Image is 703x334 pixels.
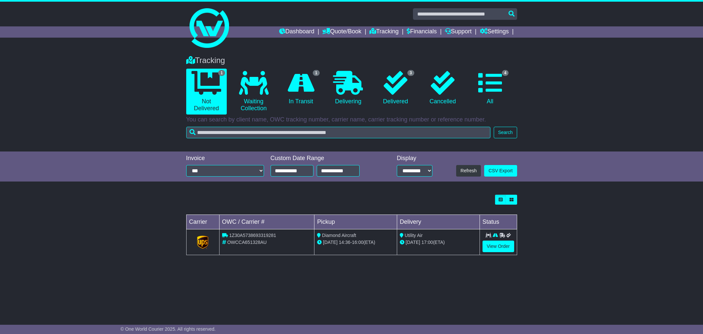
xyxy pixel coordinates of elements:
a: 3 Delivered [375,69,416,108]
a: Financials [407,26,437,38]
a: 1 In Transit [280,69,321,108]
button: Refresh [456,165,481,177]
span: 1 [313,70,320,76]
span: 4 [502,70,509,76]
div: Tracking [183,56,520,65]
span: Utility Air [405,233,423,238]
a: Delivering [328,69,368,108]
div: Custom Date Range [271,155,376,162]
span: Diamond Aircraft [322,233,356,238]
a: Waiting Collection [233,69,274,115]
td: Pickup [314,215,397,229]
td: OWC / Carrier # [219,215,314,229]
span: 3 [407,70,414,76]
button: Search [494,127,517,138]
span: 16:00 [352,240,364,245]
a: Dashboard [279,26,314,38]
a: Quote/Book [322,26,361,38]
a: Support [445,26,472,38]
span: 1 [218,70,225,76]
a: Cancelled [423,69,463,108]
p: You can search by client name, OWC tracking number, carrier name, carrier tracking number or refe... [186,116,517,123]
img: GetCarrierServiceLogo [197,236,208,249]
td: Carrier [186,215,219,229]
div: (ETA) [400,239,477,246]
td: Delivery [397,215,480,229]
span: [DATE] [406,240,420,245]
div: - (ETA) [317,239,394,246]
span: 1Z30A5738693319281 [229,233,276,238]
a: CSV Export [484,165,517,177]
span: 17:00 [422,240,433,245]
a: View Order [483,241,514,252]
td: Status [480,215,517,229]
a: Tracking [369,26,398,38]
span: © One World Courier 2025. All rights reserved. [121,326,216,332]
a: 1 Not Delivered [186,69,227,115]
a: 4 All [470,69,510,108]
div: Display [397,155,432,162]
span: 14:36 [339,240,350,245]
a: Settings [480,26,509,38]
span: OWCCA651328AU [227,240,267,245]
div: Invoice [186,155,264,162]
span: [DATE] [323,240,337,245]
